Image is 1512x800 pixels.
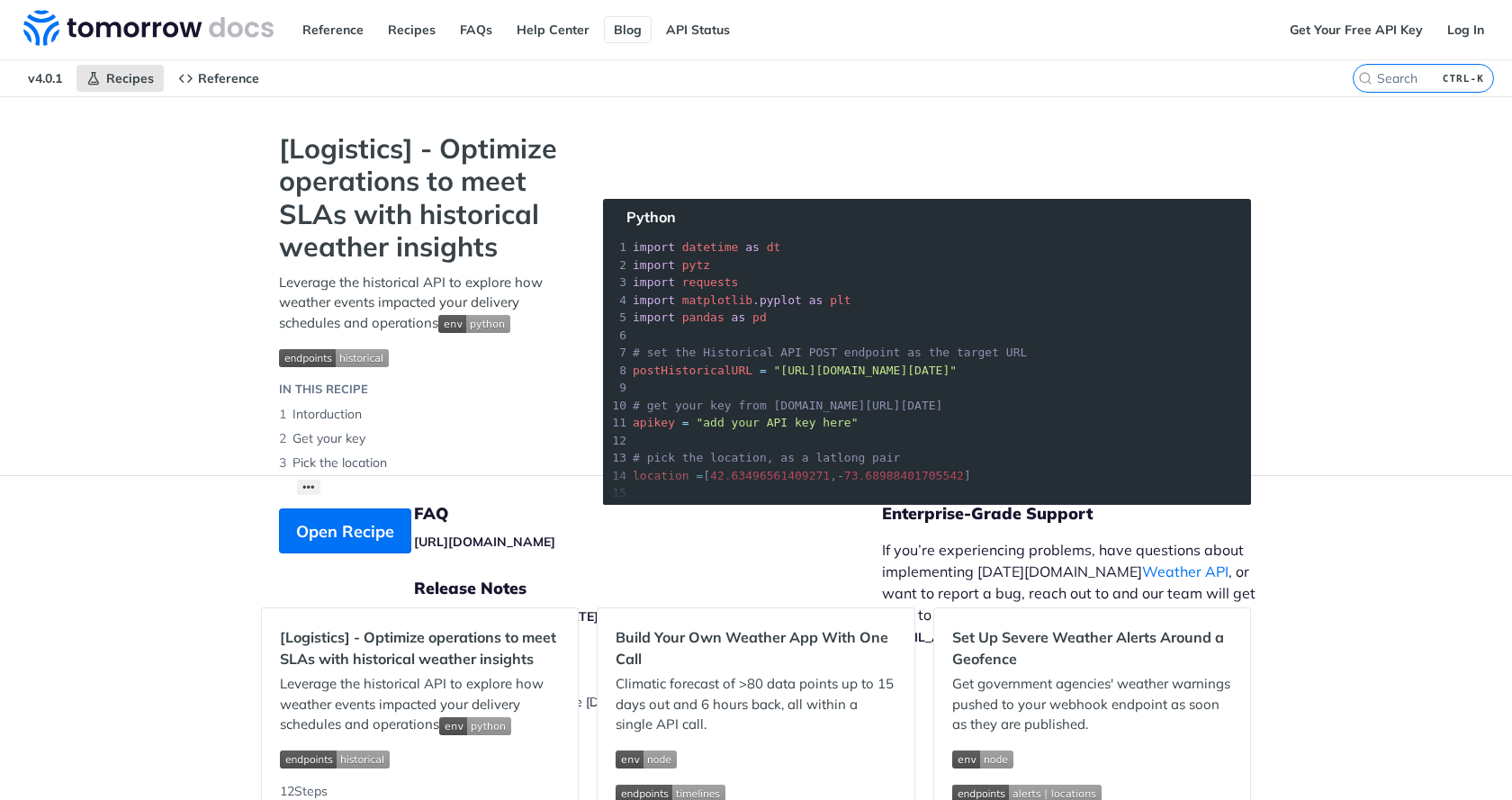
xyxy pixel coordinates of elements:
span: v4.0.1 [18,65,72,92]
h2: Build Your Own Weather App With One Call [616,626,895,670]
p: Leverage the historical API to explore how weather events impacted your delivery schedules and op... [279,273,567,334]
img: endpoint [280,751,390,769]
div: IN THIS RECIPE [279,381,368,399]
svg: Search [1358,71,1372,85]
span: Reference [198,70,259,86]
span: Expand image [279,346,567,367]
img: env [952,751,1013,769]
p: Leverage the historical API to explore how weather events impacted your delivery schedules and op... [280,674,560,735]
a: Help Center [507,16,599,43]
img: env [616,751,677,769]
li: Intorduction [279,402,567,427]
span: Expand image [952,749,1232,769]
a: Log In [1437,16,1494,43]
p: If you’re experiencing problems, have questions about implementing [DATE][DOMAIN_NAME] , or want ... [882,539,1274,647]
img: env [439,717,511,735]
kbd: CTRL-K [1438,69,1489,87]
a: Reference [292,16,373,43]
a: FAQs [450,16,502,43]
a: Recipes [378,16,445,43]
span: Expand image [438,314,510,331]
button: Open Recipe [279,508,411,553]
p: Climatic forecast of >80 data points up to 15 days out and 6 hours back, all within a single API ... [616,674,895,735]
li: Pick the location [279,451,567,475]
a: Recipes [76,65,164,92]
li: Get your key [279,427,567,451]
span: Recipes [106,70,154,86]
span: Open Recipe [296,519,394,544]
p: Get government agencies' weather warnings pushed to your webhook endpoint as soon as they are pub... [952,674,1232,735]
span: Expand image [280,749,560,769]
img: env [438,315,510,333]
a: Blog [604,16,652,43]
span: Expand image [439,715,511,733]
h2: Set Up Severe Weather Alerts Around a Geofence [952,626,1232,670]
a: Get Your Free API Key [1280,16,1433,43]
img: Tomorrow.io Weather API Docs [23,10,274,46]
h2: [Logistics] - Optimize operations to meet SLAs with historical weather insights [280,626,560,670]
span: Expand image [616,749,895,769]
img: endpoint [279,349,389,367]
button: ••• [297,480,320,495]
a: Reference [168,65,269,92]
a: API Status [656,16,740,43]
strong: [Logistics] - Optimize operations to meet SLAs with historical weather insights [279,132,567,264]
